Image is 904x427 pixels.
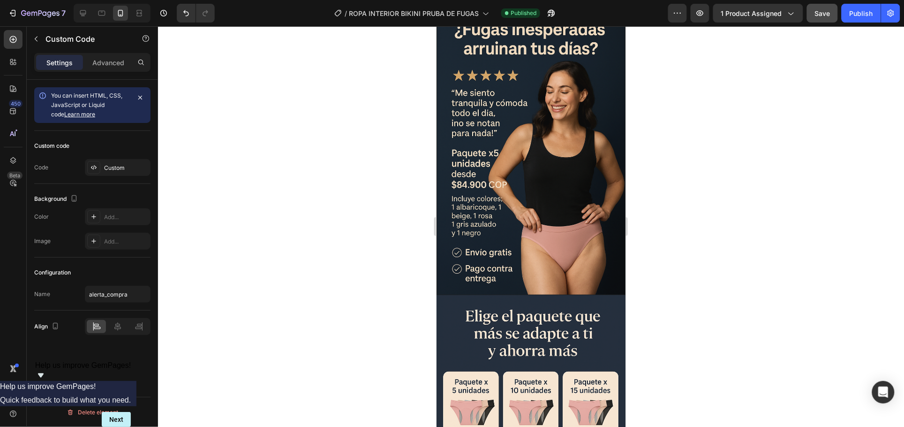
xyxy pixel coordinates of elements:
iframe: Design area [437,26,625,427]
span: ROPA INTERIOR BIKINI PRUBA DE FUGAS [349,8,479,18]
div: Background [34,193,80,206]
div: Publish [850,8,873,18]
div: Color [34,213,49,221]
div: Image [34,237,51,245]
span: Save [815,9,830,17]
button: 1 product assigned [713,4,803,23]
div: Code [34,163,48,172]
div: Add... [104,237,148,246]
div: Undo/Redo [177,4,215,23]
div: Align [34,320,61,333]
div: Custom [104,164,148,172]
div: Beta [7,172,23,179]
span: Help us improve GemPages! [35,361,131,369]
p: Settings [46,58,73,68]
div: Custom code [34,142,69,150]
button: Save [807,4,838,23]
div: Add... [104,213,148,221]
button: Publish [842,4,881,23]
span: / [345,8,347,18]
button: 7 [4,4,70,23]
p: Advanced [92,58,124,68]
span: You can insert HTML, CSS, JavaScript or Liquid code [51,92,122,118]
p: Custom Code [45,33,125,45]
p: 7 [61,8,66,19]
span: 1 product assigned [721,8,782,18]
div: Open Intercom Messenger [872,381,895,404]
a: Learn more [64,111,95,118]
div: Configuration [34,268,71,277]
div: 450 [9,100,23,107]
span: Published [511,9,536,17]
div: Name [34,290,50,298]
button: Show survey - Help us improve GemPages! [35,361,131,381]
